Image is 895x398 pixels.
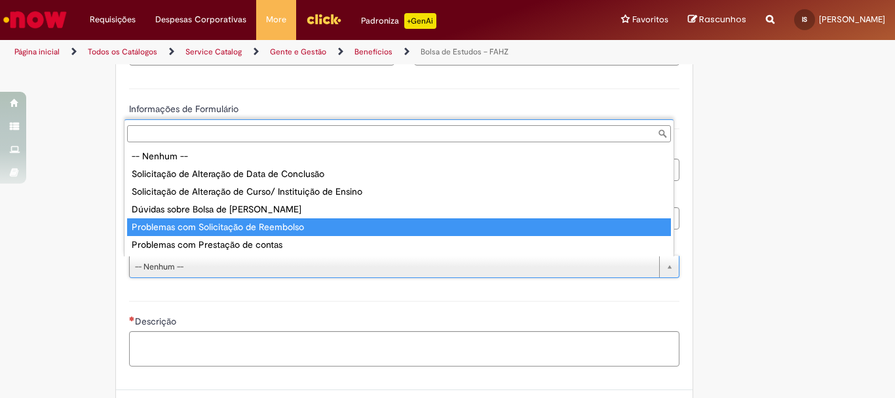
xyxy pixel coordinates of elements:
div: Dúvidas sobre Bolsa de [PERSON_NAME] [127,201,671,218]
div: Problemas com Prestação de contas [127,236,671,254]
div: -- Nenhum -- [127,148,671,165]
div: Problemas com Solicitação de Reembolso [127,218,671,236]
div: Solicitação de Alteração de Data de Conclusão [127,165,671,183]
ul: Tipo de solicitação [124,145,674,256]
div: Solicitação de Alteração de Curso/ Instituição de Ensino [127,183,671,201]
